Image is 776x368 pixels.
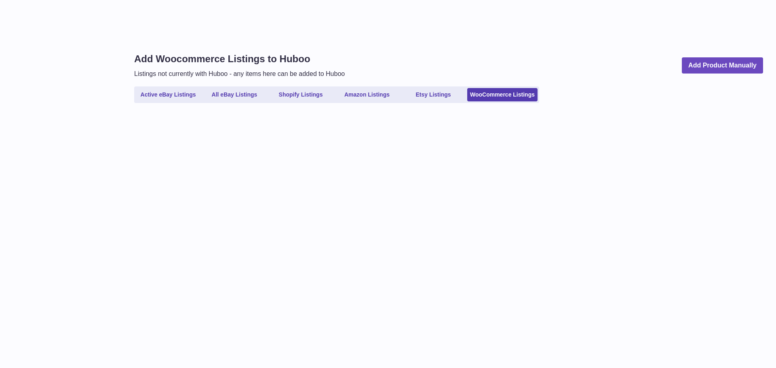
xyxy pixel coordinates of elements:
[134,53,345,65] h1: Add Woocommerce Listings to Huboo
[136,88,200,101] a: Active eBay Listings
[202,88,267,101] a: All eBay Listings
[335,88,399,101] a: Amazon Listings
[268,88,333,101] a: Shopify Listings
[467,88,538,101] a: WooCommerce Listings
[682,57,763,74] a: Add Product Manually
[401,88,466,101] a: Etsy Listings
[134,69,345,78] p: Listings not currently with Huboo - any items here can be added to Huboo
